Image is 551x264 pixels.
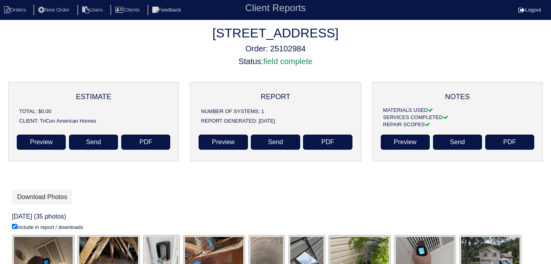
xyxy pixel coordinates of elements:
[263,57,312,66] span: field complete
[518,7,541,13] a: Logout
[19,116,168,126] div: CLIENT: TriCon American Homes
[383,107,532,114] div: MATERIALS USED
[199,135,248,150] a: Preview
[383,121,532,128] div: REPAIR SCOPES
[383,93,532,100] div: NOTES
[201,116,350,126] div: REPORT GENERATED: [DATE]
[33,7,76,13] a: New Order
[433,135,482,150] a: Send
[77,7,109,13] a: Users
[12,213,539,220] h6: [DATE] (35 photos)
[110,7,146,13] a: Clients
[303,135,352,150] a: PDF
[33,5,76,16] li: New Order
[148,5,187,16] li: Feedback
[12,224,17,229] input: include in report / downloads
[383,114,532,121] div: SERVICES COMPLETED
[69,135,118,150] a: Send
[381,135,430,150] a: Preview
[12,224,83,231] label: include in report / downloads
[110,5,146,16] li: Clients
[17,135,66,150] a: Preview
[12,190,72,205] a: Download Photos
[19,107,168,116] div: TOTAL: $0.00
[201,93,350,100] div: REPORT
[485,135,534,150] a: PDF
[251,135,300,150] a: Send
[121,135,170,150] a: PDF
[77,5,109,16] li: Users
[19,93,168,100] div: ESTIMATE
[201,107,350,116] div: NUMBER OF SYSTEMS: 1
